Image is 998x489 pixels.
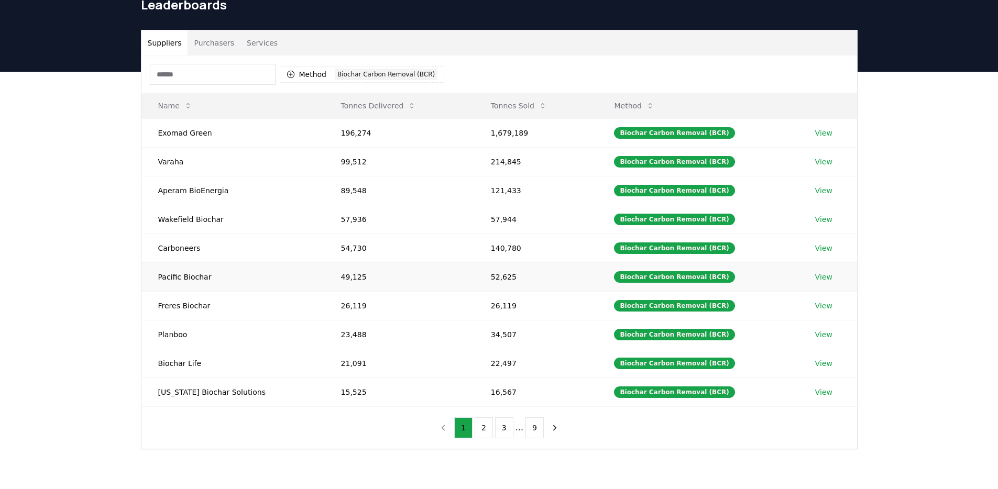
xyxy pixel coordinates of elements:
a: View [815,329,832,340]
td: 22,497 [474,349,598,377]
button: Name [150,95,201,116]
td: 52,625 [474,262,598,291]
td: 99,512 [324,147,474,176]
td: 15,525 [324,377,474,406]
button: 3 [495,417,513,438]
li: ... [516,421,523,434]
button: next page [546,417,564,438]
a: View [815,243,832,253]
button: Suppliers [141,30,188,55]
td: Exomad Green [141,118,324,147]
div: Biochar Carbon Removal (BCR) [614,214,734,225]
td: 26,119 [324,291,474,320]
button: Services [240,30,284,55]
a: View [815,185,832,196]
div: Biochar Carbon Removal (BCR) [614,185,734,196]
a: View [815,128,832,138]
td: 57,944 [474,205,598,234]
td: 54,730 [324,234,474,262]
a: View [815,301,832,311]
div: Biochar Carbon Removal (BCR) [614,127,734,139]
button: 2 [475,417,493,438]
td: Biochar Life [141,349,324,377]
a: View [815,157,832,167]
button: 1 [454,417,473,438]
button: 9 [525,417,544,438]
a: View [815,387,832,397]
button: Purchasers [188,30,240,55]
div: Biochar Carbon Removal (BCR) [614,156,734,168]
td: 21,091 [324,349,474,377]
td: Pacific Biochar [141,262,324,291]
div: Biochar Carbon Removal (BCR) [614,358,734,369]
td: 140,780 [474,234,598,262]
td: Carboneers [141,234,324,262]
div: Biochar Carbon Removal (BCR) [614,386,734,398]
td: Wakefield Biochar [141,205,324,234]
td: 121,433 [474,176,598,205]
div: Biochar Carbon Removal (BCR) [614,329,734,340]
td: Planboo [141,320,324,349]
td: 89,548 [324,176,474,205]
td: 26,119 [474,291,598,320]
td: Aperam BioEnergia [141,176,324,205]
div: Biochar Carbon Removal (BCR) [614,300,734,312]
td: Varaha [141,147,324,176]
button: Tonnes Sold [482,95,555,116]
td: Freres Biochar [141,291,324,320]
td: 34,507 [474,320,598,349]
a: View [815,272,832,282]
div: Biochar Carbon Removal (BCR) [335,69,437,80]
a: View [815,214,832,225]
td: 57,936 [324,205,474,234]
td: 23,488 [324,320,474,349]
td: 1,679,189 [474,118,598,147]
td: 214,845 [474,147,598,176]
td: 16,567 [474,377,598,406]
button: Method [606,95,663,116]
button: MethodBiochar Carbon Removal (BCR) [280,66,445,83]
div: Biochar Carbon Removal (BCR) [614,242,734,254]
td: 49,125 [324,262,474,291]
td: 196,274 [324,118,474,147]
a: View [815,358,832,369]
button: Tonnes Delivered [333,95,425,116]
td: [US_STATE] Biochar Solutions [141,377,324,406]
div: Biochar Carbon Removal (BCR) [614,271,734,283]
